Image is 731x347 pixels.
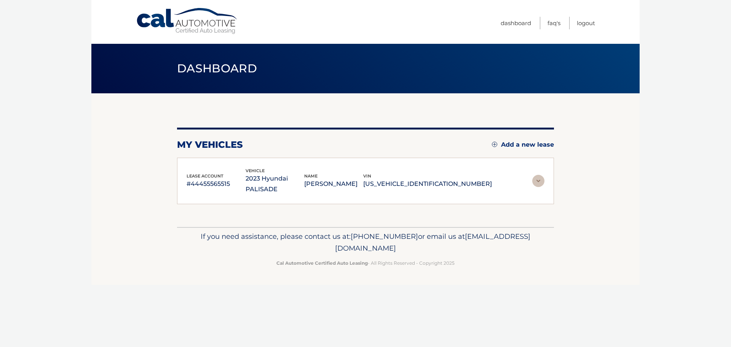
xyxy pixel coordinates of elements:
[246,168,265,173] span: vehicle
[351,232,418,241] span: [PHONE_NUMBER]
[547,17,560,29] a: FAQ's
[177,139,243,150] h2: my vehicles
[363,173,371,179] span: vin
[182,230,549,255] p: If you need assistance, please contact us at: or email us at
[304,179,363,189] p: [PERSON_NAME]
[501,17,531,29] a: Dashboard
[136,8,239,35] a: Cal Automotive
[246,173,305,195] p: 2023 Hyundai PALISADE
[182,259,549,267] p: - All Rights Reserved - Copyright 2025
[363,179,492,189] p: [US_VEHICLE_IDENTIFICATION_NUMBER]
[276,260,368,266] strong: Cal Automotive Certified Auto Leasing
[532,175,544,187] img: accordion-rest.svg
[187,173,223,179] span: lease account
[304,173,318,179] span: name
[577,17,595,29] a: Logout
[492,141,554,149] a: Add a new lease
[187,179,246,189] p: #44455565515
[492,142,497,147] img: add.svg
[177,61,257,75] span: Dashboard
